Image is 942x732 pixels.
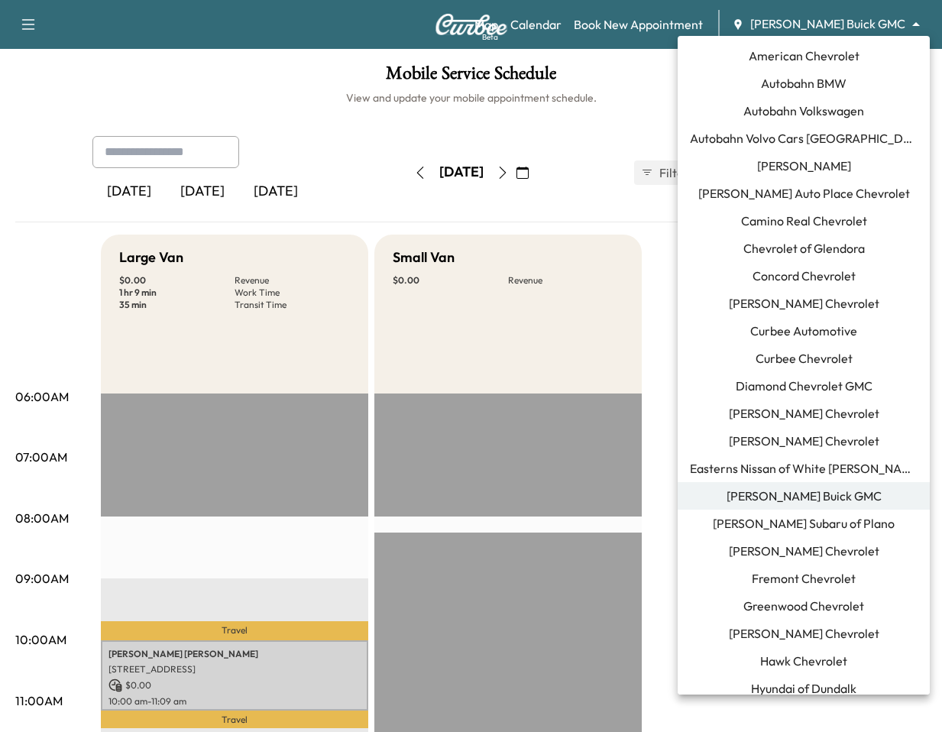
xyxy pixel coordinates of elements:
[690,459,918,478] span: Easterns Nissan of White [PERSON_NAME]
[751,679,856,698] span: Hyundai of Dundalk
[713,514,895,533] span: [PERSON_NAME] Subaru of Plano
[761,74,847,92] span: Autobahn BMW
[749,47,859,65] span: American Chevrolet
[750,322,857,340] span: Curbee Automotive
[757,157,851,175] span: [PERSON_NAME]
[756,349,853,368] span: Curbee Chevrolet
[729,404,879,423] span: [PERSON_NAME] Chevrolet
[736,377,872,395] span: Diamond Chevrolet GMC
[743,597,864,615] span: Greenwood Chevrolet
[753,267,856,285] span: Concord Chevrolet
[729,624,879,643] span: [PERSON_NAME] Chevrolet
[690,129,918,147] span: Autobahn Volvo Cars [GEOGRAPHIC_DATA]
[752,569,856,588] span: Fremont Chevrolet
[729,294,879,313] span: [PERSON_NAME] Chevrolet
[760,652,847,670] span: Hawk Chevrolet
[727,487,882,505] span: [PERSON_NAME] Buick GMC
[743,239,865,257] span: Chevrolet of Glendora
[698,184,910,202] span: [PERSON_NAME] Auto Place Chevrolet
[743,102,864,120] span: Autobahn Volkswagen
[729,542,879,560] span: [PERSON_NAME] Chevrolet
[729,432,879,450] span: [PERSON_NAME] Chevrolet
[741,212,867,230] span: Camino Real Chevrolet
